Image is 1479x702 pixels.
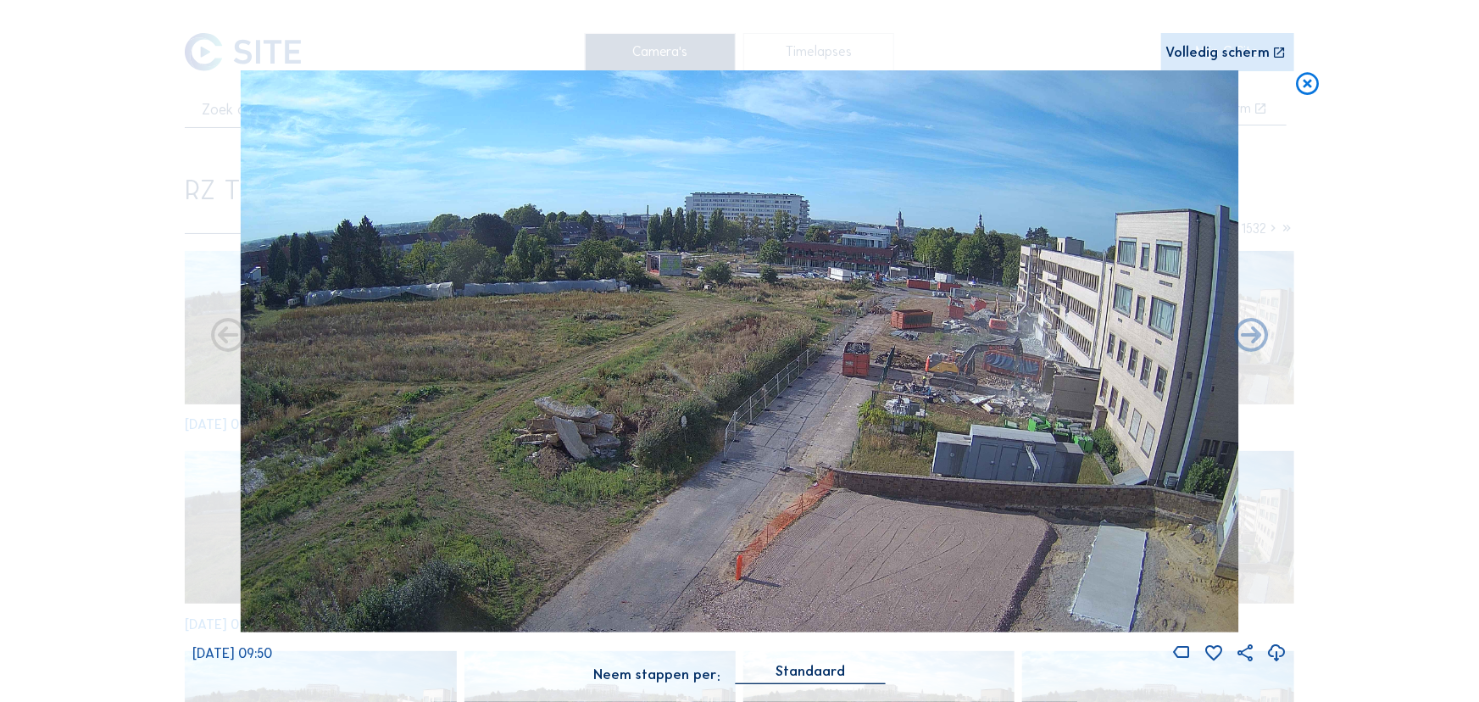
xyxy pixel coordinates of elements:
[776,664,845,679] div: Standaard
[241,70,1239,632] img: Image
[192,645,272,661] span: [DATE] 09:50
[208,316,248,357] i: Forward
[593,668,720,682] div: Neem stappen per:
[1166,46,1270,60] div: Volledig scherm
[735,664,886,683] div: Standaard
[1232,316,1272,357] i: Back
